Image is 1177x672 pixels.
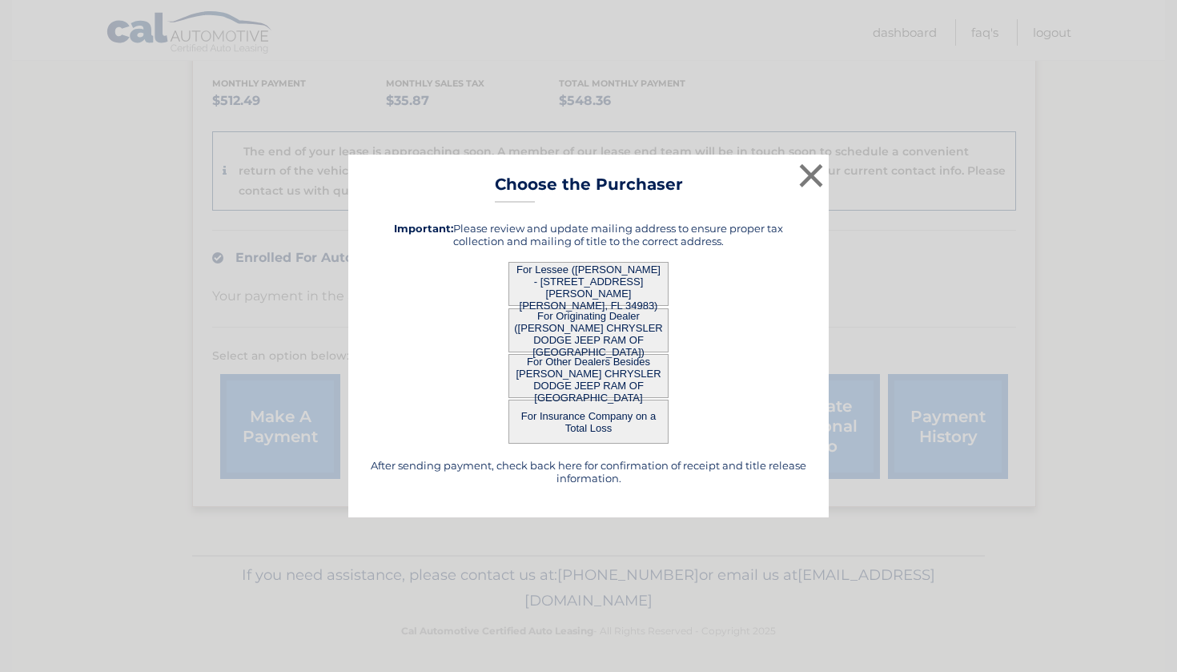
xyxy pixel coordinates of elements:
button: For Other Dealers Besides [PERSON_NAME] CHRYSLER DODGE JEEP RAM OF [GEOGRAPHIC_DATA] [508,354,669,398]
strong: Important: [394,222,453,235]
h3: Choose the Purchaser [495,175,683,203]
h5: After sending payment, check back here for confirmation of receipt and title release information. [368,459,809,485]
button: × [795,159,827,191]
button: For Originating Dealer ([PERSON_NAME] CHRYSLER DODGE JEEP RAM OF [GEOGRAPHIC_DATA]) [508,308,669,352]
button: For Lessee ([PERSON_NAME] - [STREET_ADDRESS][PERSON_NAME] [PERSON_NAME], FL 34983) [508,262,669,306]
h5: Please review and update mailing address to ensure proper tax collection and mailing of title to ... [368,222,809,247]
button: For Insurance Company on a Total Loss [508,400,669,444]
